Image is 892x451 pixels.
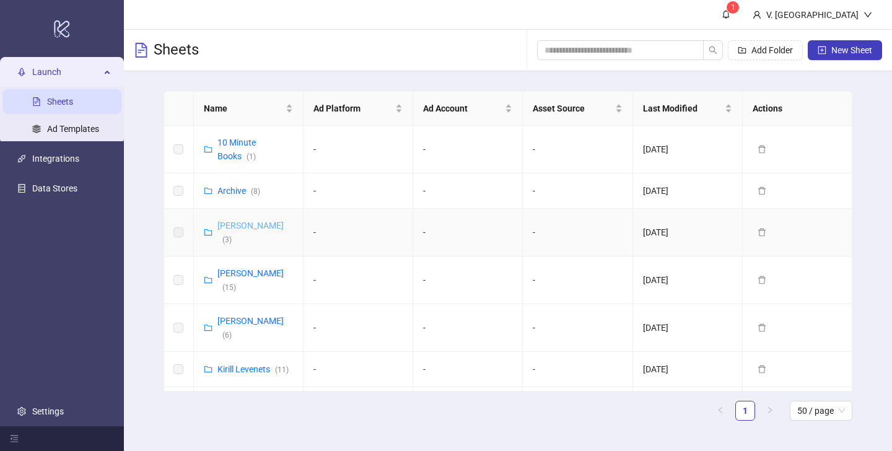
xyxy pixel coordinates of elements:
span: left [717,406,724,414]
td: - [413,209,523,256]
a: Data Stores [32,183,77,193]
td: - [523,387,632,435]
td: [DATE] [633,387,743,435]
span: delete [758,365,766,374]
a: [PERSON_NAME](15) [217,268,284,292]
span: delete [758,186,766,195]
td: [DATE] [633,173,743,209]
td: [DATE] [633,126,743,173]
span: down [864,11,872,19]
td: - [413,352,523,387]
td: - [523,173,632,209]
span: folder [204,276,212,284]
span: plus-square [818,46,826,55]
button: left [711,401,730,421]
td: - [523,256,632,304]
a: Archive(8) [217,186,260,196]
a: Sheets [47,97,73,107]
td: - [304,304,413,352]
span: ( 1 ) [247,152,256,161]
span: folder [204,365,212,374]
td: - [413,256,523,304]
span: delete [758,323,766,332]
span: delete [758,276,766,284]
td: - [304,126,413,173]
span: folder [204,186,212,195]
td: [DATE] [633,209,743,256]
a: Kirill Levenets(11) [217,364,289,374]
li: 1 [735,401,755,421]
a: Ad Templates [47,124,99,134]
span: folder-add [738,46,746,55]
span: 1 [731,3,735,12]
span: right [766,406,774,414]
a: Settings [32,406,64,416]
span: file-text [134,43,149,58]
td: - [523,352,632,387]
span: search [709,46,717,55]
h3: Sheets [154,40,199,60]
div: Page Size [790,401,852,421]
div: V. [GEOGRAPHIC_DATA] [761,8,864,22]
a: 1 [736,401,754,420]
span: ( 15 ) [222,283,236,292]
a: 10 Minute Books(1) [217,138,256,161]
span: folder [204,228,212,237]
td: - [413,173,523,209]
td: - [523,304,632,352]
td: - [413,387,523,435]
span: New Sheet [831,45,872,55]
span: ( 8 ) [251,187,260,196]
td: [DATE] [633,304,743,352]
th: Name [194,92,304,126]
td: - [523,126,632,173]
span: Launch [32,59,100,84]
span: Add Folder [751,45,793,55]
a: Integrations [32,154,79,164]
td: - [304,352,413,387]
span: folder [204,145,212,154]
li: Next Page [760,401,780,421]
td: - [304,256,413,304]
span: Ad Account [423,102,502,115]
a: [PERSON_NAME](3) [217,221,284,244]
td: - [523,209,632,256]
th: Ad Account [413,92,523,126]
td: - [413,126,523,173]
span: Last Modified [643,102,722,115]
span: delete [758,145,766,154]
span: folder [204,323,212,332]
th: Asset Source [523,92,632,126]
td: - [304,387,413,435]
button: right [760,401,780,421]
span: menu-fold [10,434,19,443]
span: Ad Platform [313,102,393,115]
th: Last Modified [633,92,743,126]
td: [DATE] [633,352,743,387]
span: ( 6 ) [222,331,232,339]
th: Actions [743,92,852,126]
span: delete [758,228,766,237]
span: ( 3 ) [222,235,232,244]
th: Ad Platform [304,92,413,126]
sup: 1 [727,1,739,14]
button: New Sheet [808,40,882,60]
a: [PERSON_NAME](6) [217,316,284,339]
span: rocket [17,68,26,76]
span: user [753,11,761,19]
td: - [304,209,413,256]
span: 50 / page [797,401,845,420]
button: Add Folder [728,40,803,60]
span: Name [204,102,283,115]
li: Previous Page [711,401,730,421]
span: bell [722,10,730,19]
td: [DATE] [633,256,743,304]
td: - [304,173,413,209]
span: Asset Source [533,102,612,115]
span: ( 11 ) [275,366,289,374]
td: - [413,304,523,352]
